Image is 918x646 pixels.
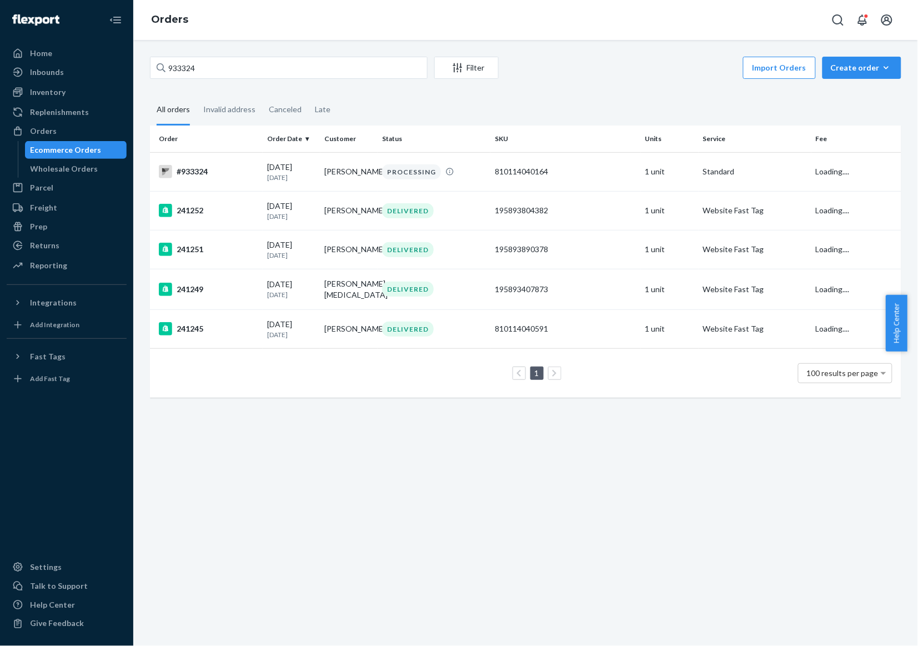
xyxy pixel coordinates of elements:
a: Parcel [7,179,127,197]
div: Integrations [30,297,77,308]
div: [DATE] [267,162,316,182]
div: Help Center [30,599,75,610]
input: Search orders [150,57,428,79]
div: Freight [30,202,57,213]
td: 1 unit [641,230,699,269]
div: Inbounds [30,67,64,78]
button: Open notifications [851,9,874,31]
div: 241245 [159,322,258,335]
div: Ecommerce Orders [31,144,102,156]
div: [DATE] [267,279,316,299]
td: [PERSON_NAME] [320,309,378,348]
div: 810114040591 [495,323,636,334]
a: Inbounds [7,63,127,81]
th: Units [641,126,699,152]
div: Reporting [30,260,67,271]
span: 100 results per page [807,368,879,378]
div: Settings [30,562,62,573]
a: Add Integration [7,316,127,334]
a: Reporting [7,257,127,274]
button: Give Feedback [7,615,127,633]
td: [PERSON_NAME] [320,152,378,191]
div: [DATE] [267,201,316,221]
p: Website Fast Tag [703,323,807,334]
div: 241251 [159,243,258,256]
div: Replenishments [30,107,89,118]
button: Filter [434,57,499,79]
div: 195893890378 [495,244,636,255]
div: Add Fast Tag [30,374,70,383]
div: 241252 [159,204,258,217]
p: Standard [703,166,807,177]
a: Orders [151,13,188,26]
div: Customer [325,134,374,143]
a: Talk to Support [7,577,127,595]
button: Help Center [886,295,907,352]
th: Service [699,126,811,152]
div: Canceled [269,95,302,124]
a: Freight [7,199,127,217]
div: Filter [435,62,498,73]
div: 195893804382 [495,205,636,216]
td: Loading.... [811,309,901,348]
div: Invalid address [203,95,255,124]
div: 810114040164 [495,166,636,177]
div: Parcel [30,182,53,193]
a: Page 1 is your current page [533,368,541,378]
button: Open Search Box [827,9,849,31]
td: Loading.... [811,269,901,309]
p: Website Fast Tag [703,205,807,216]
td: 1 unit [641,269,699,309]
p: [DATE] [267,212,316,221]
td: Loading.... [811,191,901,230]
div: Returns [30,240,59,251]
a: Ecommerce Orders [25,141,127,159]
button: Close Navigation [104,9,127,31]
div: [DATE] [267,239,316,260]
button: Create order [822,57,901,79]
td: 1 unit [641,309,699,348]
p: [DATE] [267,290,316,299]
div: #933324 [159,165,258,178]
a: Wholesale Orders [25,160,127,178]
div: Inventory [30,87,66,98]
th: Status [378,126,490,152]
p: [DATE] [267,173,316,182]
ol: breadcrumbs [142,4,197,36]
div: Add Integration [30,320,79,329]
a: Returns [7,237,127,254]
div: Late [315,95,330,124]
td: Loading.... [811,152,901,191]
th: Fee [811,126,901,152]
button: Integrations [7,294,127,312]
div: DELIVERED [382,242,434,257]
div: 195893407873 [495,284,636,295]
p: [DATE] [267,330,316,339]
p: Website Fast Tag [703,284,807,295]
a: Inventory [7,83,127,101]
div: Fast Tags [30,351,66,362]
td: Loading.... [811,230,901,269]
div: Prep [30,221,47,232]
td: 1 unit [641,191,699,230]
div: DELIVERED [382,203,434,218]
div: Talk to Support [30,580,88,592]
button: Open account menu [876,9,898,31]
button: Fast Tags [7,348,127,365]
div: DELIVERED [382,322,434,337]
div: Create order [831,62,893,73]
td: 1 unit [641,152,699,191]
a: Add Fast Tag [7,370,127,388]
p: [DATE] [267,251,316,260]
td: [PERSON_NAME] [320,191,378,230]
button: Import Orders [743,57,816,79]
a: Home [7,44,127,62]
div: PROCESSING [382,164,441,179]
div: [DATE] [267,319,316,339]
div: DELIVERED [382,282,434,297]
th: Order [150,126,263,152]
a: Prep [7,218,127,236]
td: [PERSON_NAME] [320,230,378,269]
td: [PERSON_NAME][MEDICAL_DATA] [320,269,378,309]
